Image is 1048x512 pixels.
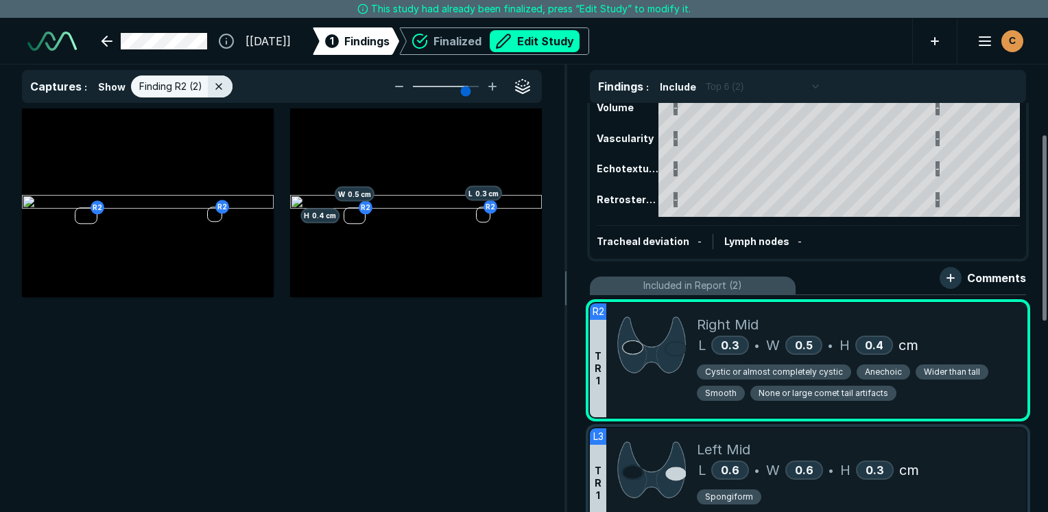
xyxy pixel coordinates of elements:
span: Show [98,80,126,94]
span: C [1009,34,1016,48]
a: See-Mode Logo [22,26,82,56]
span: Spongiform [705,491,753,503]
span: Smooth [705,387,737,399]
div: Finalized [433,30,580,52]
span: R2 [593,304,604,319]
span: • [829,462,833,478]
img: evJJ+wAAAAZJREFUAwB0FGYysmDKqAAAAABJRU5ErkJggg== [617,439,686,500]
span: H [840,460,850,480]
span: H [839,335,850,356]
span: W [766,335,780,356]
span: Left Mid [697,439,750,460]
span: • [754,337,759,353]
span: 0.3 [866,463,884,477]
img: 609eb617-8369-4de7-8fdf-ab5d86a98788 [290,195,542,211]
span: Tracheal deviation [597,235,689,247]
div: 1Findings [313,27,399,55]
span: This study had already been finalized, press “Edit Study” to modify it. [371,1,691,16]
img: See-Mode Logo [27,32,77,51]
span: Comments [967,270,1026,286]
span: 0.4 [865,338,883,352]
span: L [698,460,706,480]
span: [[DATE]] [246,33,291,49]
span: T R 1 [595,350,602,387]
div: FinalizedEdit Study [399,27,589,55]
button: avatar-name [968,27,1026,55]
span: L3 [593,429,604,444]
span: Wider than tall [924,366,980,378]
span: Top 6 (2) [706,79,743,94]
img: 44sDgoAAAAGSURBVAMAU6rGMu5CMtwAAAAASUVORK5CYII= [617,314,686,375]
span: Findings [344,33,390,49]
span: • [828,337,833,353]
img: cc6dfca7-aa23-4e44-9af0-1fcfece6d9bb [22,195,274,211]
span: Included in Report (2) [643,278,742,293]
div: avatar-name [1001,30,1023,52]
span: Captures [30,80,82,93]
span: cm [898,335,918,356]
span: 0.5 [795,338,813,352]
div: R2TR1Right MidL0.3•W0.5•H0.4cmCystic or almost completely cysticAnechoicWider than tallSmoothNone... [590,303,1026,417]
span: Include [660,80,696,94]
span: : [646,81,649,93]
span: 0.3 [721,338,739,352]
span: T R 1 [595,465,602,502]
span: Finding R2 (2) [139,79,202,94]
span: Findings [598,80,643,93]
span: cm [899,460,919,480]
button: Edit Study [490,30,580,52]
span: Anechoic [865,366,902,378]
span: 1 [330,34,334,48]
span: None or large comet tail artifacts [759,387,888,399]
span: Cystic or almost completely cystic [705,366,843,378]
span: 0.6 [721,463,739,477]
span: - [698,235,702,247]
span: 0.6 [795,463,813,477]
span: Right Mid [697,314,759,335]
span: Lymph nodes [724,235,789,247]
span: L [698,335,706,356]
span: - [798,235,802,247]
span: : [84,81,87,93]
span: W [766,460,780,480]
span: • [754,462,759,478]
